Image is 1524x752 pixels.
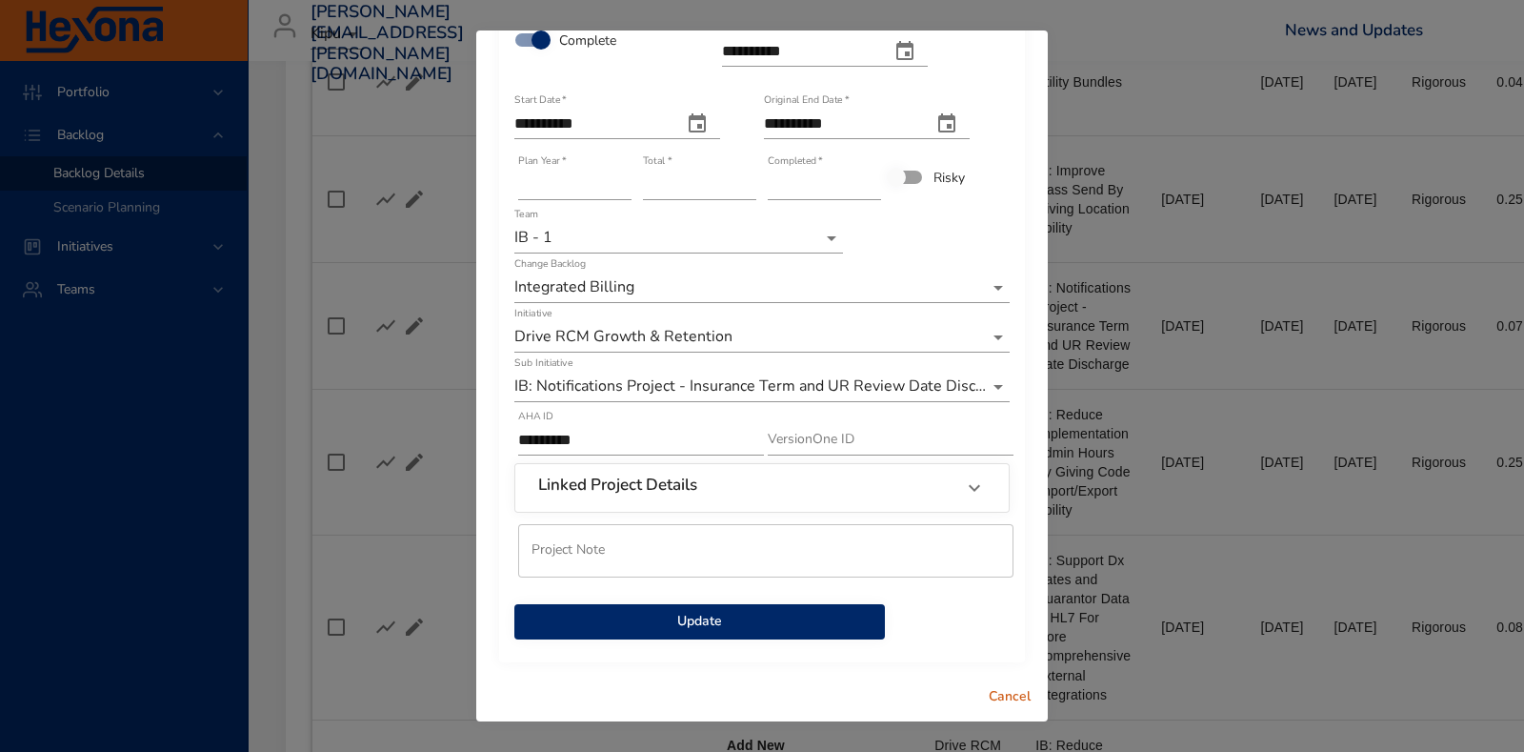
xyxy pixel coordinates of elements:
[643,156,672,167] label: Total
[514,95,567,106] label: Start Date
[722,23,801,33] label: Actual End Date
[530,610,870,634] span: Update
[514,372,1010,402] div: IB: Notifications Project - Insurance Term and UR Review Date Discharge
[882,29,928,74] button: actual end date
[979,680,1040,715] button: Cancel
[987,685,1033,709] span: Cancel
[514,223,843,254] div: IB - 1
[514,210,538,220] label: Team
[933,168,965,188] span: Risky
[768,156,823,167] label: Completed
[515,464,1009,512] div: Linked Project Details
[559,30,616,51] span: Complete
[514,273,1010,303] div: Integrated Billing
[514,322,1010,353] div: Drive RCM Growth & Retention
[924,101,970,147] button: original end date
[514,259,586,270] label: Change Backlog
[674,101,720,147] button: start date
[518,412,553,422] label: AHA ID
[514,309,551,319] label: Initiative
[764,95,849,106] label: Original End Date
[514,358,572,369] label: Sub Initiative
[538,476,697,495] h6: Linked Project Details
[514,604,885,640] button: Update
[518,156,566,167] label: Plan Year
